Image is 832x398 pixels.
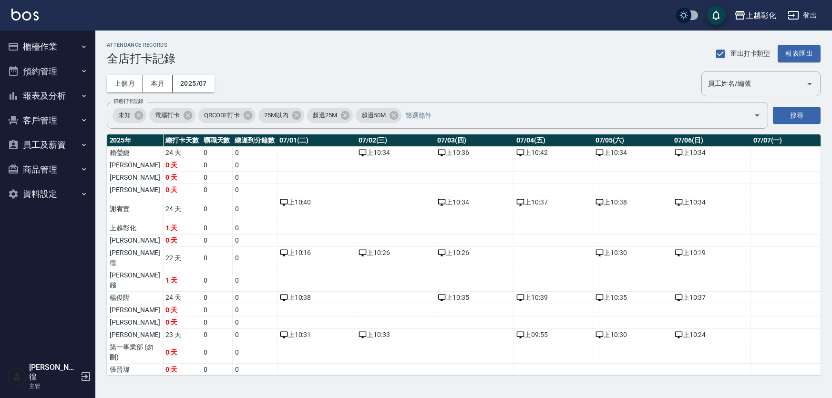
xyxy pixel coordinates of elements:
td: 23 天 [163,329,201,341]
td: 0 [232,147,277,159]
button: 預約管理 [4,59,92,84]
span: 25M以內 [258,111,294,120]
button: save [707,6,726,25]
td: 第一事業部 (勿刪) [107,341,163,364]
div: 上 10:30 [596,248,669,258]
p: 主管 [29,382,78,390]
th: 07/01(二) [277,134,356,147]
td: 謝宥萱 [107,196,163,222]
th: 總打卡天數 [163,134,201,147]
td: 張晉瑋 [107,364,163,376]
td: 1 天 [163,269,201,292]
td: 0 [232,172,277,184]
div: 上 10:37 [675,293,749,303]
div: 上 10:34 [675,148,749,158]
button: 報表匯出 [778,45,821,62]
th: 07/06(日) [672,134,751,147]
button: 員工及薪資 [4,133,92,157]
td: 0 [232,304,277,316]
th: 總遲到分鐘數 [232,134,277,147]
span: 超過25M [307,111,343,120]
div: 上 10:36 [438,148,512,158]
button: 櫃檯作業 [4,34,92,59]
div: 上 10:24 [675,330,749,340]
div: 超過50M [356,108,401,123]
td: [PERSON_NAME] [107,316,163,329]
div: 上 10:34 [596,148,669,158]
td: 0 [232,159,277,172]
td: 0 [201,196,233,222]
th: 2025 年 [107,134,163,147]
div: 上 10:42 [516,148,590,158]
td: [PERSON_NAME] [107,235,163,247]
h3: 全店打卡記錄 [107,52,175,65]
td: 0 [201,304,233,316]
td: 0 天 [163,304,201,316]
td: 0 天 [163,364,201,376]
td: 0 [201,292,233,304]
input: 篩選條件 [403,107,737,124]
td: 24 天 [163,196,201,222]
span: QRCODE打卡 [198,111,246,120]
div: 上越彰化 [746,10,776,21]
button: 登出 [784,7,821,24]
td: 賴瑩婕 [107,147,163,159]
td: 0 [232,235,277,247]
td: 上越彰化 [107,222,163,235]
td: 0 [232,364,277,376]
td: 0 [232,292,277,304]
td: 0 天 [163,172,201,184]
td: 0 [201,364,233,376]
td: 0 [232,329,277,341]
div: 上 09:55 [516,330,590,340]
td: 0 [201,316,233,329]
td: 0 天 [163,235,201,247]
div: 上 10:26 [438,248,512,258]
td: [PERSON_NAME] [107,159,163,172]
img: Person [8,367,27,386]
button: 上越彰化 [730,6,780,25]
td: 24 天 [163,147,201,159]
span: 匯出打卡類型 [730,49,770,59]
div: 上 10:33 [359,330,432,340]
td: 0 [201,329,233,341]
td: 0 天 [163,184,201,196]
div: QRCODE打卡 [198,108,256,123]
td: 楊俊陞 [107,292,163,304]
div: 超過25M [307,108,353,123]
div: 上 10:31 [280,330,354,340]
h5: [PERSON_NAME]徨 [29,363,78,382]
button: 商品管理 [4,157,92,182]
label: 篩選打卡記錄 [113,98,144,105]
td: 0 天 [163,316,201,329]
td: [PERSON_NAME] [107,329,163,341]
td: 0 [232,269,277,292]
button: 客戶管理 [4,108,92,133]
td: [PERSON_NAME] [107,184,163,196]
div: 上 10:19 [675,248,749,258]
div: 上 10:34 [359,148,432,158]
td: 0 [232,196,277,222]
div: 上 10:35 [438,293,512,303]
div: 上 10:34 [675,197,749,207]
th: 07/02(三) [356,134,435,147]
th: 07/07(一) [751,134,830,147]
td: 0 [201,222,233,235]
button: Open [750,108,765,123]
td: 0 [232,247,277,269]
td: 0 [201,269,233,292]
td: 1 天 [163,222,201,235]
td: 0 天 [163,341,201,364]
button: 2025/07 [173,75,215,92]
span: 未知 [113,111,136,120]
div: 上 10:30 [596,330,669,340]
td: 0 [201,184,233,196]
div: 25M以內 [258,108,304,123]
h2: ATTENDANCE RECORDS [107,42,175,48]
td: 0 [232,316,277,329]
td: 0 [232,341,277,364]
button: Open [802,76,817,92]
td: 0 [201,159,233,172]
td: [PERSON_NAME]徨 [107,247,163,269]
th: 07/05(六) [593,134,672,147]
